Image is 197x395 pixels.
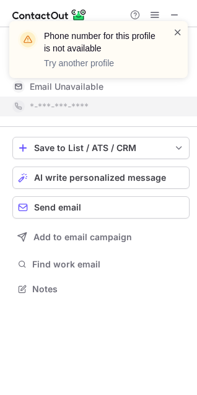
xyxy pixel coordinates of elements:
[44,30,158,54] header: Phone number for this profile is not available
[12,137,190,159] button: save-profile-one-click
[32,284,185,295] span: Notes
[12,280,190,298] button: Notes
[12,7,87,22] img: ContactOut v5.3.10
[34,173,166,183] span: AI write personalized message
[32,259,185,270] span: Find work email
[12,226,190,248] button: Add to email campaign
[18,30,38,50] img: warning
[33,232,132,242] span: Add to email campaign
[12,167,190,189] button: AI write personalized message
[12,196,190,219] button: Send email
[12,256,190,273] button: Find work email
[34,143,168,153] div: Save to List / ATS / CRM
[44,57,158,69] p: Try another profile
[34,202,81,212] span: Send email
